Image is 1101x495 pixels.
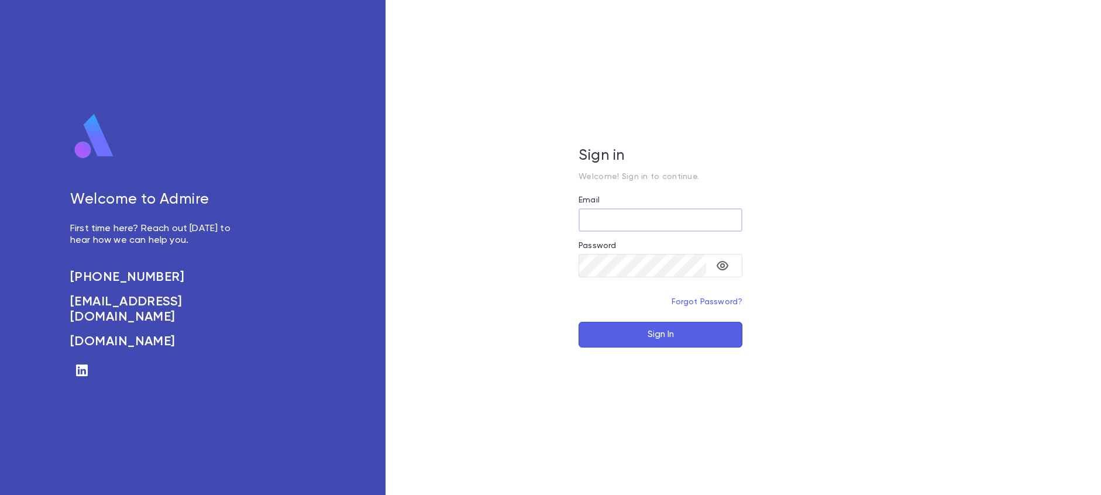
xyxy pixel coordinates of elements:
[579,195,600,205] label: Email
[70,334,243,349] a: [DOMAIN_NAME]
[579,241,616,250] label: Password
[579,172,742,181] p: Welcome! Sign in to continue.
[672,298,743,306] a: Forgot Password?
[70,223,243,246] p: First time here? Reach out [DATE] to hear how we can help you.
[70,294,243,325] a: [EMAIL_ADDRESS][DOMAIN_NAME]
[70,270,243,285] a: [PHONE_NUMBER]
[70,191,243,209] h5: Welcome to Admire
[579,322,742,348] button: Sign In
[711,254,734,277] button: toggle password visibility
[579,147,742,165] h5: Sign in
[70,113,118,160] img: logo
